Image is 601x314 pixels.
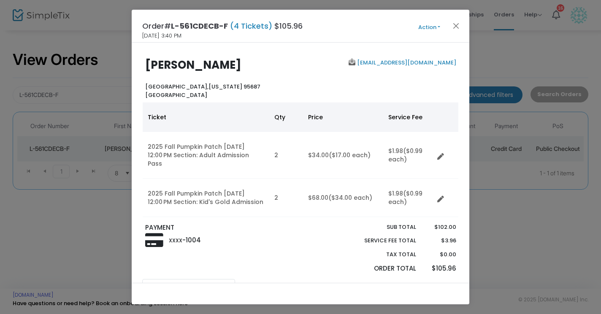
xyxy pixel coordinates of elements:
p: Service Fee Total [344,236,416,245]
button: Action [404,23,455,32]
span: [GEOGRAPHIC_DATA], [145,83,208,91]
b: [US_STATE] 95687 [GEOGRAPHIC_DATA] [145,83,260,99]
td: 2 [269,179,303,217]
p: Order Total [344,264,416,274]
p: PAYMENT [145,223,297,233]
h4: Order# $105.96 [142,20,303,32]
span: ($17.00 each) [329,151,371,159]
span: L-561CDECB-F [171,21,228,31]
a: [EMAIL_ADDRESS][DOMAIN_NAME] [355,59,456,67]
p: $0.00 [424,250,456,259]
span: ($34.00 each) [328,193,372,202]
p: Tax Total [344,250,416,259]
span: [DATE] 3:40 PM [142,32,181,40]
span: ($0.99 each) [388,189,422,206]
th: Service Fee [383,102,434,132]
a: Order Notes [142,279,235,297]
span: -1004 [182,236,201,244]
td: $1.98 [383,132,434,179]
span: XXXX [169,237,182,244]
span: ($0.99 each) [388,147,422,164]
div: Data table [143,102,458,217]
button: Close [451,20,462,31]
a: Transaction Details [332,279,425,297]
td: 2025 Fall Pumpkin Patch [DATE] 12:00 PM Section: Kid's Gold Admission [143,179,269,217]
td: $34.00 [303,132,383,179]
b: [PERSON_NAME] [145,57,241,72]
td: $1.98 [383,179,434,217]
th: Ticket [143,102,269,132]
p: $102.00 [424,223,456,231]
span: (4 Tickets) [228,21,274,31]
a: Order Form Questions [237,279,330,297]
p: $3.96 [424,236,456,245]
th: Qty [269,102,303,132]
td: 2 [269,132,303,179]
p: Sub total [344,223,416,231]
p: $105.96 [424,264,456,274]
td: $68.00 [303,179,383,217]
td: 2025 Fall Pumpkin Patch [DATE] 12:00 PM Section: Adult Admission Pass [143,132,269,179]
th: Price [303,102,383,132]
